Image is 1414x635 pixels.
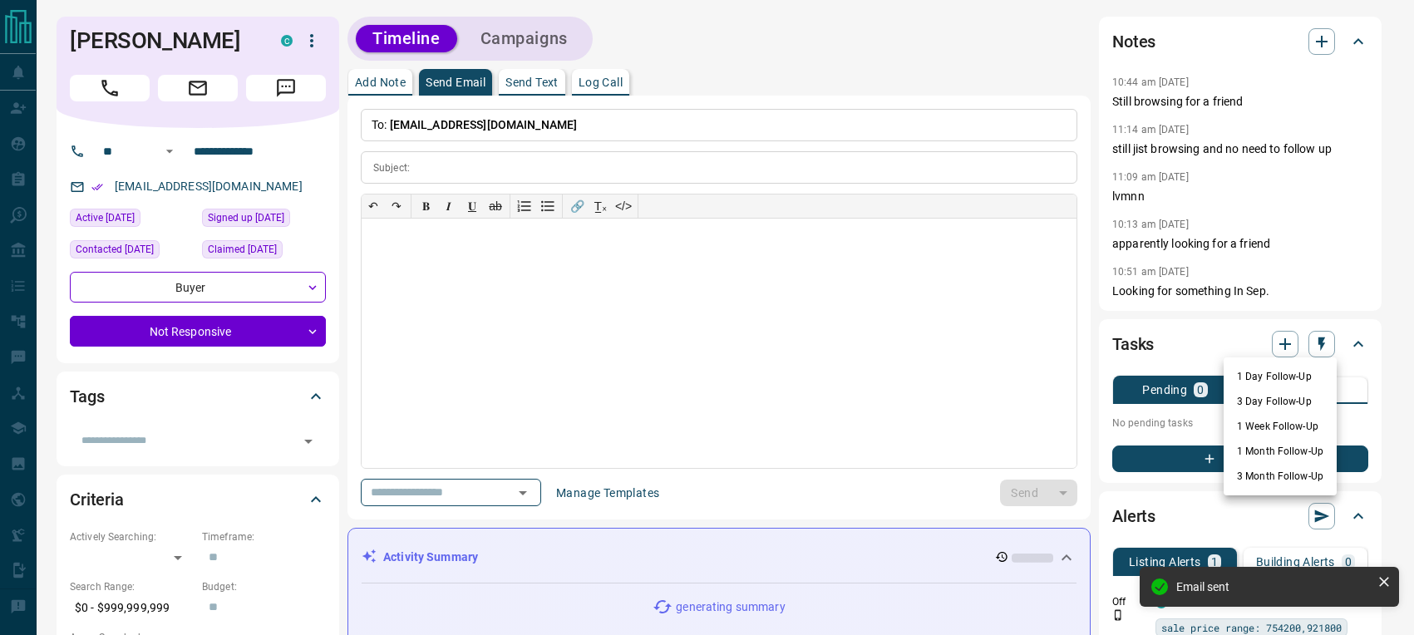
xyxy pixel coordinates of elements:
[1224,464,1337,489] li: 3 Month Follow-Up
[1176,580,1371,593] div: Email sent
[1224,439,1337,464] li: 1 Month Follow-Up
[1224,414,1337,439] li: 1 Week Follow-Up
[1224,364,1337,389] li: 1 Day Follow-Up
[1224,389,1337,414] li: 3 Day Follow-Up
